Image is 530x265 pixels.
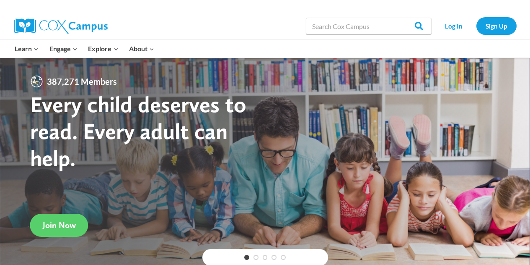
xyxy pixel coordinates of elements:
a: 5 [281,255,286,260]
a: 2 [253,255,259,260]
span: Engage [49,43,78,54]
span: Learn [15,43,39,54]
nav: Primary Navigation [10,40,160,58]
a: 1 [244,255,249,260]
a: Log In [436,17,472,34]
nav: Secondary Navigation [436,17,517,34]
a: Join Now [30,213,88,236]
span: Join Now [43,220,76,230]
span: About [129,43,154,54]
strong: Every child deserves to read. Every adult can help. [30,91,246,171]
a: Sign Up [476,17,517,34]
img: Cox Campus [14,18,108,34]
span: 387,271 Members [44,75,120,88]
input: Search Cox Campus [306,18,432,34]
span: Explore [88,43,118,54]
a: 3 [263,255,268,260]
a: 4 [271,255,277,260]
